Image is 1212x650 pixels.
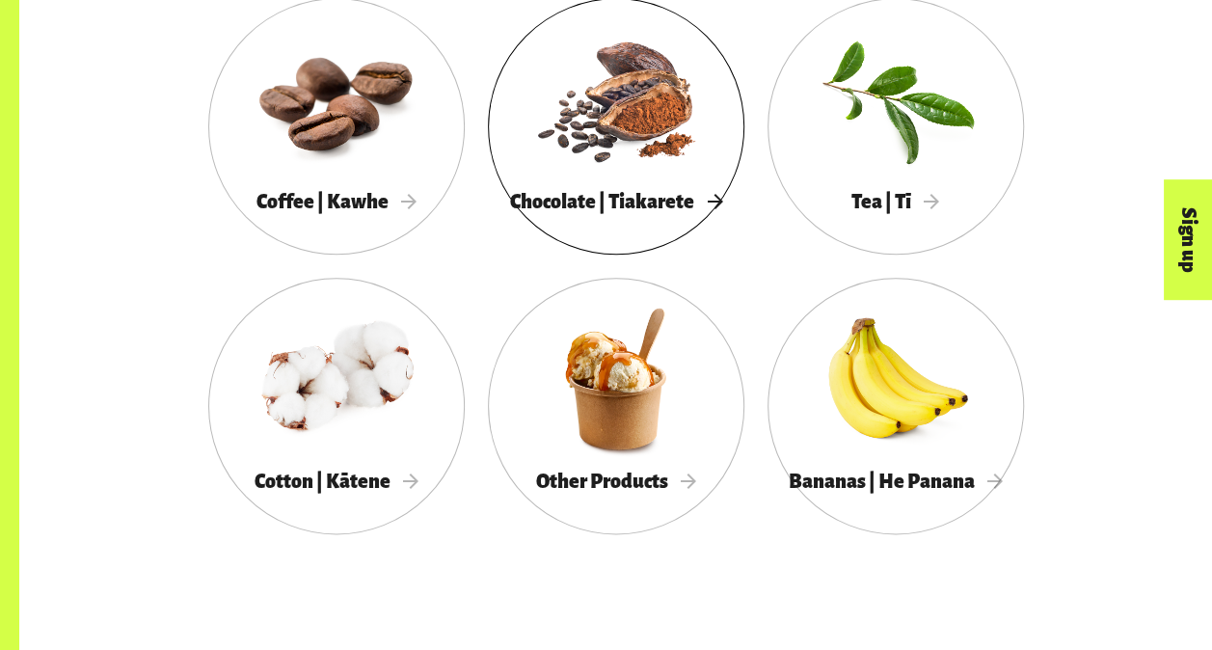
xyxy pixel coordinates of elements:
span: Other Products [536,471,696,492]
a: Other Products [488,278,744,534]
span: Cotton | Kātene [255,471,418,492]
a: Bananas | He Panana [768,278,1024,534]
span: Chocolate | Tiakarete [510,191,722,212]
a: Cotton | Kātene [208,278,465,534]
span: Tea | Tī [851,191,939,212]
span: Bananas | He Panana [789,471,1003,492]
span: Coffee | Kawhe [256,191,417,212]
